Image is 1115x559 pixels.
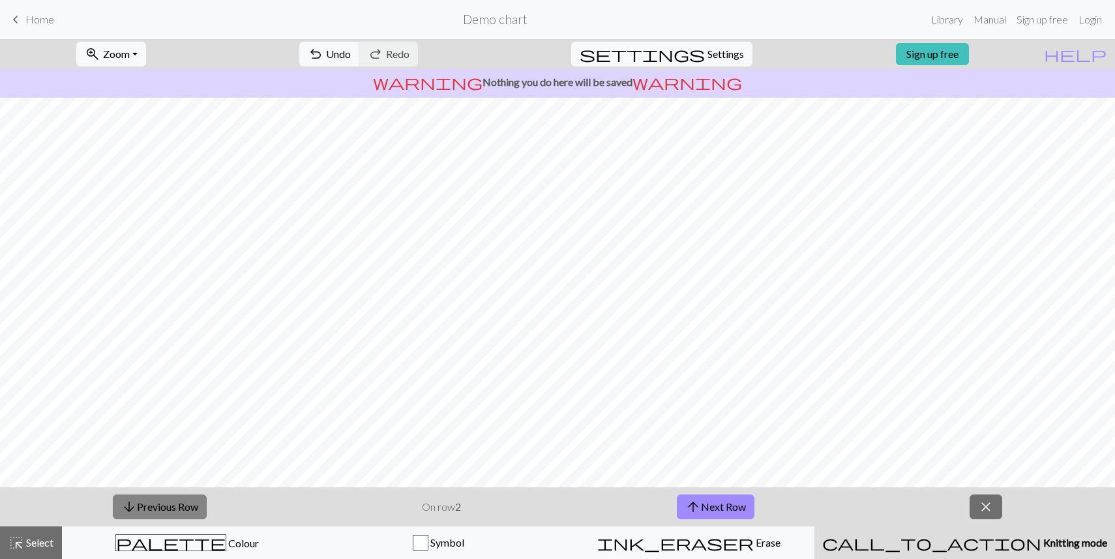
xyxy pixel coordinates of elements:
button: Undo [299,42,360,66]
span: Erase [754,536,780,549]
button: Knitting mode [814,526,1115,559]
span: Undo [326,48,351,60]
p: Nothing you do here will be saved [5,74,1110,90]
h2: Demo chart [463,12,528,27]
a: Home [8,8,54,31]
a: Sign up free [896,43,969,65]
button: Zoom [76,42,146,66]
span: undo [308,45,323,63]
span: call_to_action [822,534,1041,552]
span: Colour [226,537,259,549]
span: keyboard_arrow_left [8,10,23,29]
button: Symbol [313,526,564,559]
span: highlight_alt [8,534,24,552]
span: ink_eraser [597,534,754,552]
a: Sign up free [1011,7,1073,33]
button: Previous Row [113,494,207,519]
span: Select [24,536,53,549]
button: Colour [62,526,313,559]
span: warning [373,73,483,91]
span: Symbol [428,536,464,549]
span: Zoom [103,48,130,60]
p: On row [422,499,461,515]
span: palette [116,534,226,552]
span: close [978,498,994,516]
span: Home [25,13,54,25]
button: SettingsSettings [571,42,752,66]
span: arrow_upward [685,498,701,516]
span: zoom_in [85,45,100,63]
span: Settings [707,46,744,62]
button: Erase [563,526,814,559]
span: arrow_downward [121,498,137,516]
i: Settings [580,46,705,62]
span: settings [580,45,705,63]
strong: 2 [455,500,461,513]
a: Login [1073,7,1107,33]
span: warning [632,73,742,91]
span: Knitting mode [1041,536,1107,549]
span: help [1044,45,1107,63]
a: Manual [968,7,1011,33]
a: Library [926,7,968,33]
button: Next Row [677,494,754,519]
